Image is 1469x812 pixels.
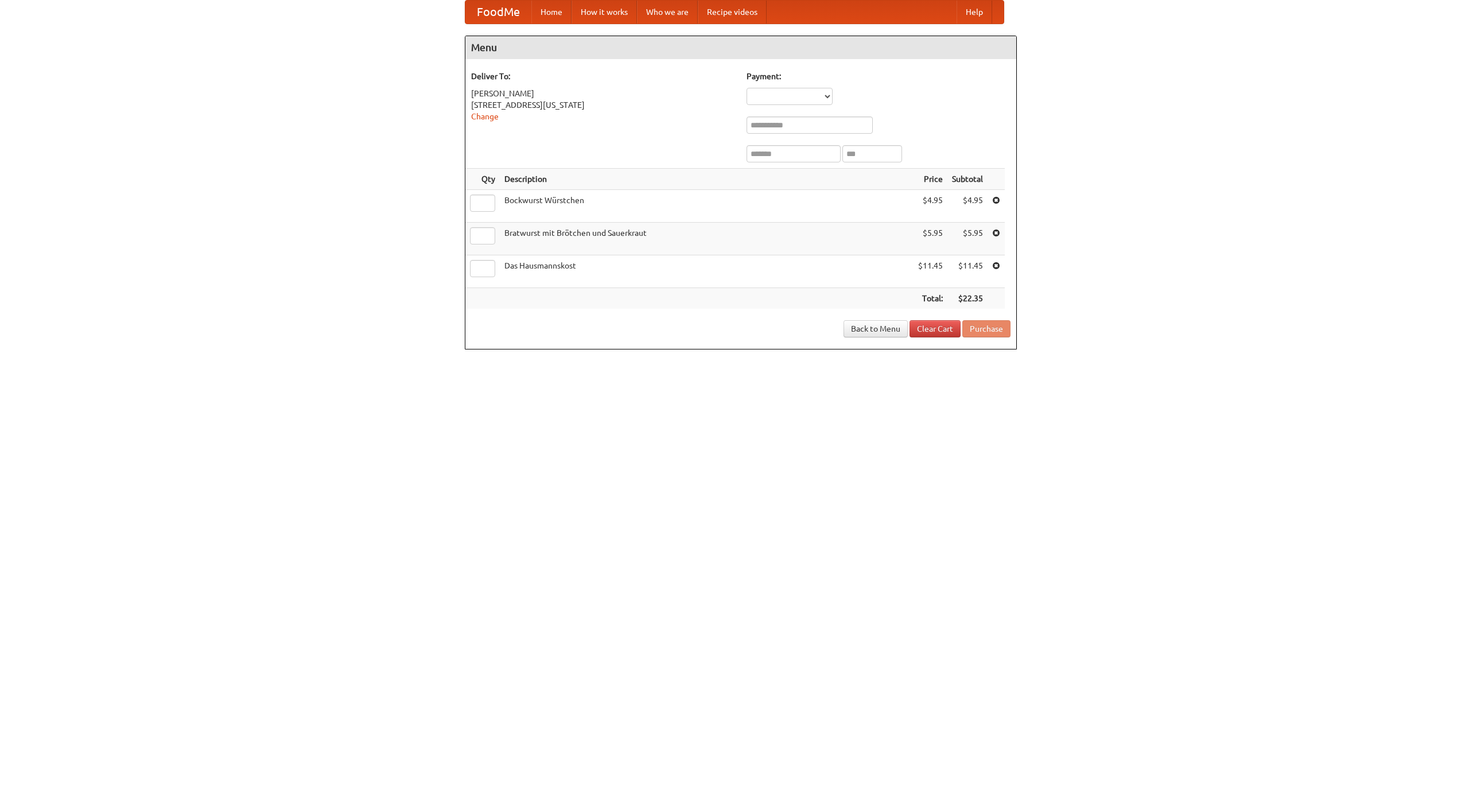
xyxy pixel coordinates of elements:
[914,223,947,255] td: $5.95
[500,223,914,255] td: Bratwurst mit Brötchen und Sauerkraut
[747,71,1011,82] h5: Payment:
[914,255,947,288] td: $11.45
[465,169,500,190] th: Qty
[957,1,992,24] a: Help
[637,1,698,24] a: Who we are
[465,1,531,24] a: FoodMe
[531,1,572,24] a: Home
[914,169,947,190] th: Price
[698,1,767,24] a: Recipe videos
[947,223,988,255] td: $5.95
[471,99,735,111] div: [STREET_ADDRESS][US_STATE]
[471,88,735,99] div: [PERSON_NAME]
[465,36,1016,59] h4: Menu
[947,288,988,309] th: $22.35
[500,169,914,190] th: Description
[914,288,947,309] th: Total:
[914,190,947,223] td: $4.95
[910,320,961,337] a: Clear Cart
[844,320,908,337] a: Back to Menu
[500,190,914,223] td: Bockwurst Würstchen
[947,255,988,288] td: $11.45
[572,1,637,24] a: How it works
[947,169,988,190] th: Subtotal
[500,255,914,288] td: Das Hausmannskost
[471,71,735,82] h5: Deliver To:
[471,112,499,121] a: Change
[947,190,988,223] td: $4.95
[962,320,1011,337] button: Purchase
